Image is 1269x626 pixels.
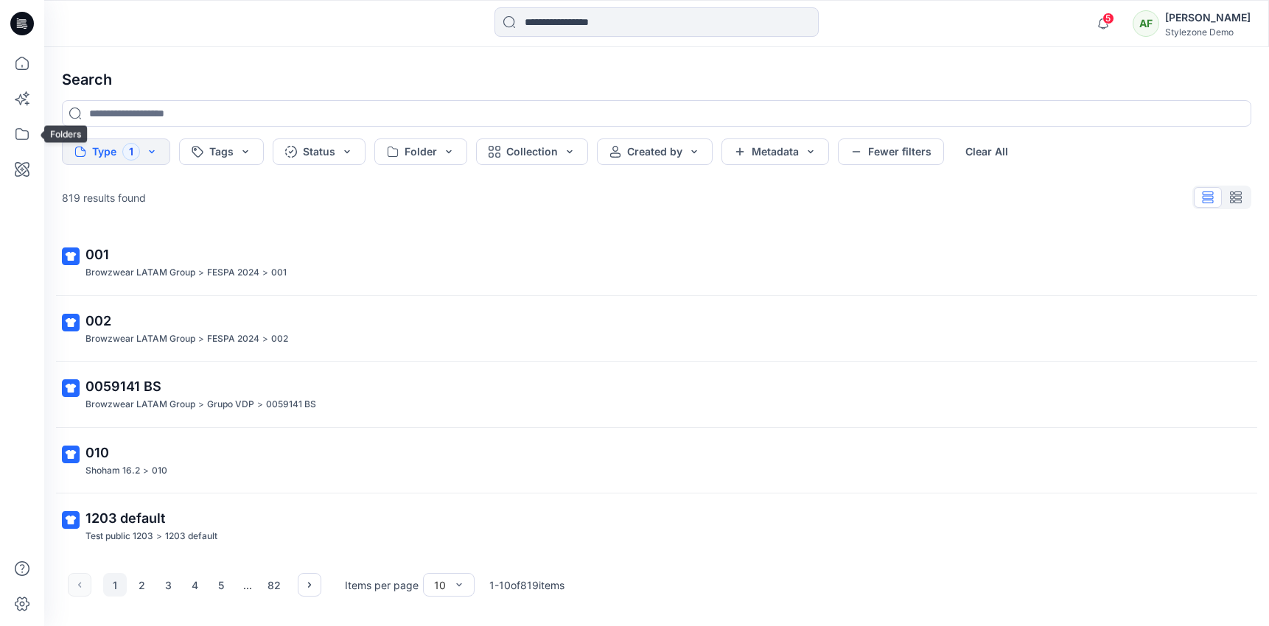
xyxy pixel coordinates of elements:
[179,138,264,165] button: Tags
[198,331,204,347] p: >
[85,529,153,544] p: Test public 1203
[165,529,217,544] p: 1203 default
[85,265,195,281] p: Browzwear LATAM Group
[721,138,829,165] button: Metadata
[130,573,153,597] button: 2
[374,138,467,165] button: Folder
[207,331,259,347] p: FESPA 2024
[50,59,1263,100] h4: Search
[271,331,288,347] p: 002
[953,138,1021,165] button: Clear All
[53,434,1260,488] a: 010Shoham 16.2>010
[85,313,111,328] span: 002
[271,265,287,281] p: 001
[85,331,195,347] p: Browzwear LATAM Group
[85,397,195,412] p: Browzwear LATAM Group
[434,577,446,593] div: 10
[1102,13,1114,24] span: 5
[143,463,149,479] p: >
[152,463,167,479] p: 010
[236,573,259,597] div: ...
[53,302,1260,356] a: 002Browzwear LATAM Group>FESPA 2024>002
[273,138,366,165] button: Status
[103,573,127,597] button: 1
[156,529,162,544] p: >
[262,573,286,597] button: 82
[1165,9,1251,27] div: [PERSON_NAME]
[262,265,268,281] p: >
[62,138,170,165] button: Type1
[85,247,109,262] span: 001
[838,138,944,165] button: Fewer filters
[156,573,180,597] button: 3
[85,445,109,460] span: 010
[489,577,564,593] p: 1 - 10 of 819 items
[597,138,713,165] button: Created by
[266,397,316,412] p: 0059141 BS
[53,236,1260,289] a: 001Browzwear LATAM Group>FESPA 2024>001
[1165,27,1251,38] div: Stylezone Demo
[198,397,204,412] p: >
[257,397,263,412] p: >
[53,367,1260,421] a: 0059141 BSBrowzwear LATAM Group>Grupo VDP>0059141 BS
[85,510,165,526] span: 1203 default
[53,499,1260,553] a: 1203 defaultTest public 1203>1203 default
[183,573,206,597] button: 4
[85,463,140,479] p: Shoham 16.2
[62,190,146,205] p: 819 results found
[207,265,259,281] p: FESPA 2024
[262,331,268,347] p: >
[85,379,161,394] span: 0059141 BS
[209,573,233,597] button: 5
[476,138,588,165] button: Collection
[1133,10,1159,37] div: AF
[207,397,254,412] p: Grupo VDP
[345,577,419,593] p: Items per page
[198,265,204,281] p: >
